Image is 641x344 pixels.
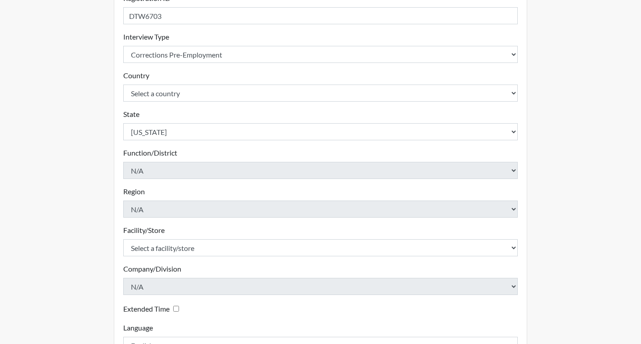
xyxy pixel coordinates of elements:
[123,7,518,24] input: Insert a Registration ID, which needs to be a unique alphanumeric value for each interviewee
[123,264,181,274] label: Company/Division
[123,322,153,333] label: Language
[123,186,145,197] label: Region
[123,302,183,315] div: Checking this box will provide the interviewee with an accomodation of extra time to answer each ...
[123,147,177,158] label: Function/District
[123,225,165,236] label: Facility/Store
[123,70,149,81] label: Country
[123,304,170,314] label: Extended Time
[123,109,139,120] label: State
[123,31,169,42] label: Interview Type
